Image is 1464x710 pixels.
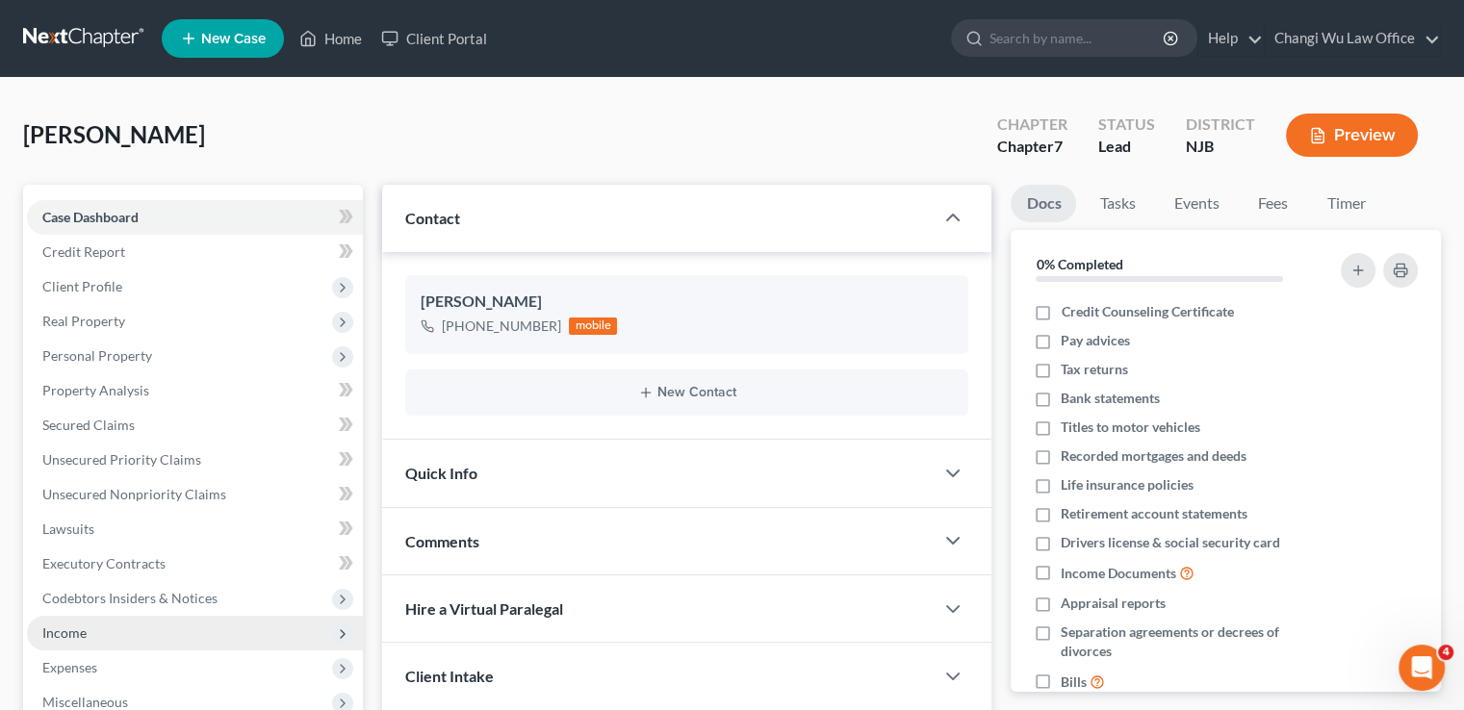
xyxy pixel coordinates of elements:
a: Timer [1311,185,1380,222]
a: Executory Contracts [27,546,363,581]
div: Chapter [997,114,1067,136]
span: Secured Claims [42,417,135,433]
span: Quick Info [405,464,477,482]
span: Drivers license & social security card [1061,533,1280,552]
a: Tasks [1084,185,1150,222]
a: Secured Claims [27,408,363,443]
span: [PERSON_NAME] [23,120,205,148]
span: Income Documents [1061,564,1176,583]
a: Property Analysis [27,373,363,408]
a: Docs [1011,185,1076,222]
span: Comments [405,532,479,550]
div: Status [1098,114,1155,136]
div: mobile [569,317,617,335]
a: Unsecured Nonpriority Claims [27,477,363,512]
div: NJB [1186,136,1255,158]
span: Credit Counseling Certificate [1061,302,1233,321]
span: Contact [405,209,460,227]
span: Credit Report [42,243,125,260]
span: Titles to motor vehicles [1061,418,1200,437]
span: Life insurance policies [1061,475,1194,494]
span: Executory Contracts [42,555,166,571]
span: 4 [1438,645,1453,660]
button: Preview [1286,114,1418,157]
span: Lawsuits [42,520,94,537]
strong: 0% Completed [1036,256,1122,272]
span: Client Profile [42,278,122,294]
span: Miscellaneous [42,694,128,710]
span: Expenses [42,659,97,675]
a: Client Portal [372,21,497,56]
input: Search by name... [989,20,1166,56]
a: Home [290,21,372,56]
a: Lawsuits [27,512,363,546]
span: Client Intake [405,667,494,685]
span: Recorded mortgages and deeds [1061,446,1246,466]
span: Unsecured Priority Claims [42,451,201,468]
div: District [1186,114,1255,136]
a: Changi Wu Law Office [1265,21,1440,56]
span: Separation agreements or decrees of divorces [1061,622,1317,661]
a: Fees [1242,185,1303,222]
span: Real Property [42,313,125,329]
span: Hire a Virtual Paralegal [405,599,563,618]
span: Bank statements [1061,389,1160,408]
span: Pay advices [1061,331,1130,350]
span: New Case [201,32,266,46]
iframe: Intercom live chat [1399,645,1445,691]
span: Case Dashboard [42,209,139,225]
div: Chapter [997,136,1067,158]
span: Property Analysis [42,382,149,398]
span: Appraisal reports [1061,594,1166,613]
a: Help [1198,21,1263,56]
div: Lead [1098,136,1155,158]
span: Retirement account statements [1061,504,1247,523]
a: Unsecured Priority Claims [27,443,363,477]
span: 7 [1054,137,1063,155]
span: Bills [1061,672,1087,692]
span: Codebtors Insiders & Notices [42,590,218,606]
span: Income [42,624,87,641]
div: [PHONE_NUMBER] [442,317,561,336]
span: Personal Property [42,347,152,364]
span: Unsecured Nonpriority Claims [42,486,226,502]
a: Events [1158,185,1234,222]
button: New Contact [421,385,953,400]
a: Case Dashboard [27,200,363,235]
span: Tax returns [1061,360,1128,379]
div: [PERSON_NAME] [421,291,953,314]
a: Credit Report [27,235,363,269]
